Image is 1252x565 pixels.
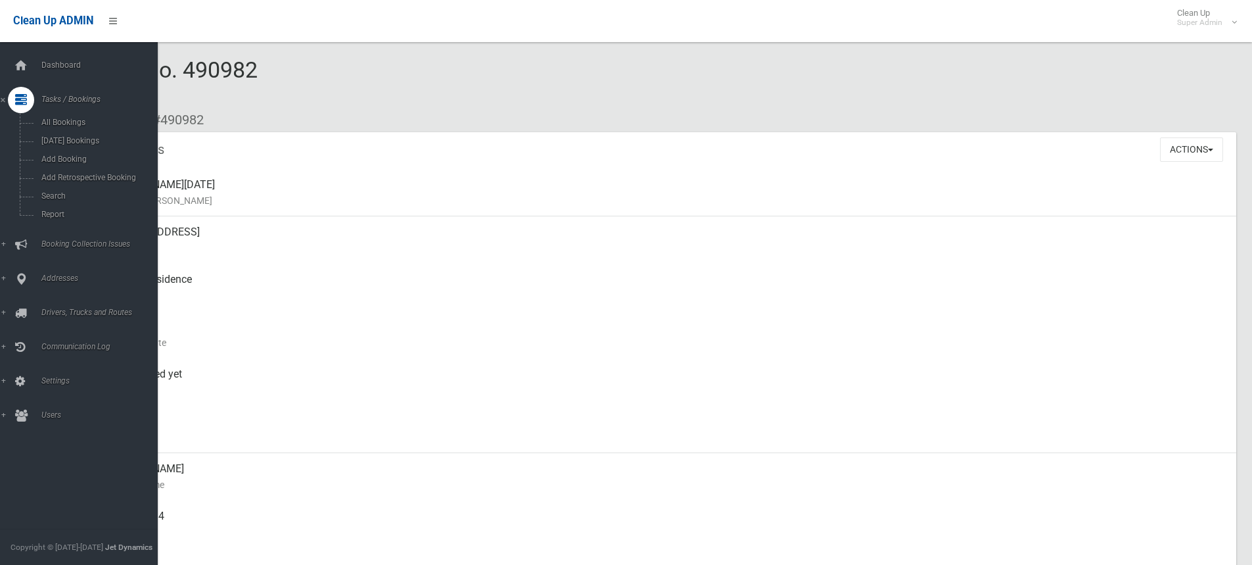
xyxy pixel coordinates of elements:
span: Tasks / Bookings [37,95,168,104]
small: Contact Name [105,477,1226,493]
span: Settings [37,376,168,385]
div: 0400592334 [105,501,1226,548]
small: Name of [PERSON_NAME] [105,193,1226,209]
span: Booking No. 490982 [58,57,258,108]
span: Add Retrospective Booking [37,173,156,182]
span: Clean Up [1171,8,1236,28]
span: Communication Log [37,342,168,351]
small: Address [105,240,1226,256]
span: [DATE] Bookings [37,136,156,145]
span: Clean Up ADMIN [13,14,93,27]
small: Collection Date [105,335,1226,351]
span: Report [37,210,156,219]
span: Drivers, Trucks and Routes [37,308,168,317]
div: Not collected yet [105,358,1226,406]
span: Booking Collection Issues [37,239,168,249]
small: Collected At [105,382,1226,398]
span: Addresses [37,274,168,283]
strong: Jet Dynamics [105,543,152,552]
span: Search [37,191,156,201]
li: #490982 [143,108,204,132]
span: All Bookings [37,118,156,127]
small: Super Admin [1177,18,1222,28]
small: Mobile [105,524,1226,540]
small: Zone [105,430,1226,445]
span: Copyright © [DATE]-[DATE] [11,543,103,552]
span: Dashboard [37,61,168,70]
div: Front of Residence [105,264,1226,311]
div: [PERSON_NAME] [105,453,1226,501]
span: Add Booking [37,155,156,164]
small: Pickup Point [105,287,1226,303]
div: [DATE] [105,311,1226,358]
div: [DATE] [105,406,1226,453]
div: [STREET_ADDRESS] [105,216,1226,264]
div: [PERSON_NAME][DATE] [105,169,1226,216]
button: Actions [1160,137,1223,162]
span: Users [37,410,168,420]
